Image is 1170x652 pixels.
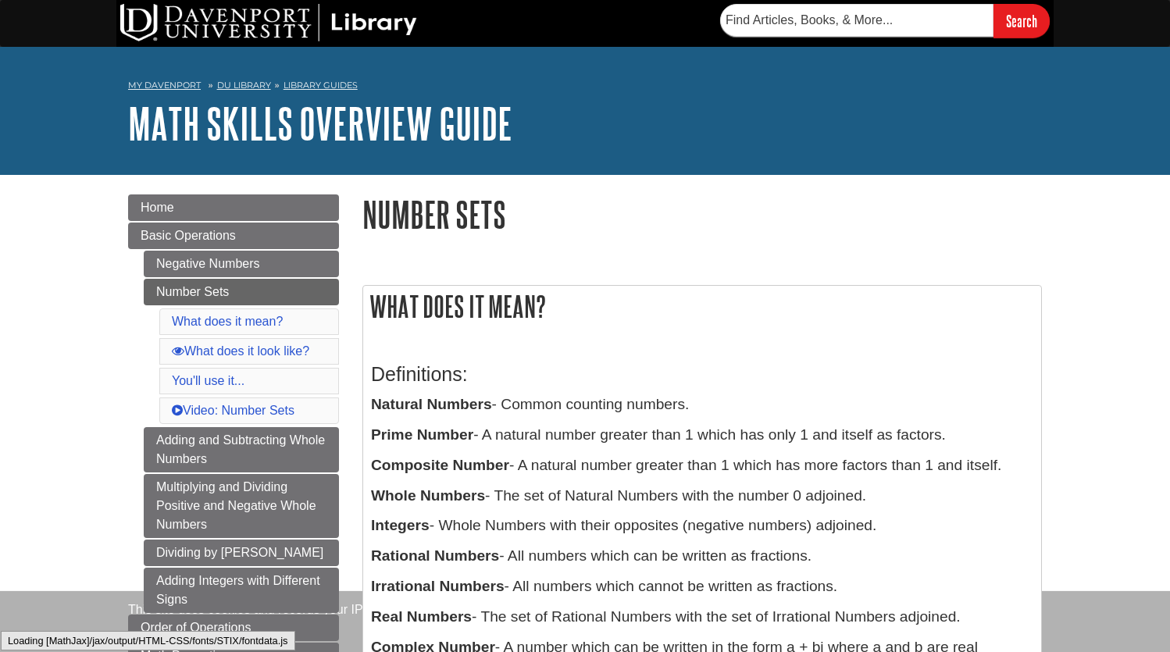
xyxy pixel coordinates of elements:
[128,75,1042,100] nav: breadcrumb
[371,515,1033,537] p: - Whole Numbers with their opposites (negative numbers) adjoined.
[144,427,339,472] a: Adding and Subtracting Whole Numbers
[720,4,993,37] input: Find Articles, Books, & More...
[993,4,1050,37] input: Search
[217,80,271,91] a: DU Library
[371,517,430,533] b: Integers
[371,487,485,504] b: Whole Numbers
[141,621,251,634] span: Order of Operations
[141,201,174,214] span: Home
[128,194,339,221] a: Home
[284,80,358,91] a: Library Guides
[362,194,1042,234] h1: Number Sets
[371,426,473,443] b: Prime Number
[172,315,283,328] a: What does it mean?
[120,4,417,41] img: DU Library
[172,374,244,387] a: You'll use it...
[144,540,339,566] a: Dividing by [PERSON_NAME]
[371,396,492,412] b: Natural Numbers
[371,575,1033,598] p: - All numbers which cannot be written as fractions.
[128,79,201,92] a: My Davenport
[371,485,1033,508] p: - The set of Natural Numbers with the number 0 adjoined.
[371,457,509,473] b: Composite Number
[371,578,505,594] b: Irrational Numbers
[371,454,1033,477] p: - A natural number greater than 1 which has more factors than 1 and itself.
[144,279,339,305] a: Number Sets
[144,474,339,538] a: Multiplying and Dividing Positive and Negative Whole Numbers
[128,615,339,641] a: Order of Operations
[371,606,1033,629] p: - The set of Rational Numbers with the set of Irrational Numbers adjoined.
[172,344,309,358] a: What does it look like?
[144,251,339,277] a: Negative Numbers
[363,286,1041,327] h2: What does it mean?
[371,394,1033,416] p: - Common counting numbers.
[371,547,499,564] b: Rational Numbers
[128,99,512,148] a: Math Skills Overview Guide
[371,424,1033,447] p: - A natural number greater than 1 which has only 1 and itself as factors.
[371,363,1033,386] h3: Definitions:
[141,229,236,242] span: Basic Operations
[144,568,339,613] a: Adding Integers with Different Signs
[1,631,295,650] div: Loading [MathJax]/jax/output/HTML-CSS/fonts/STIX/fontdata.js
[128,223,339,249] a: Basic Operations
[371,608,472,625] b: Real Numbers
[371,545,1033,568] p: - All numbers which can be written as fractions.
[172,404,294,417] a: Video: Number Sets
[720,4,1050,37] form: Searches DU Library's articles, books, and more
